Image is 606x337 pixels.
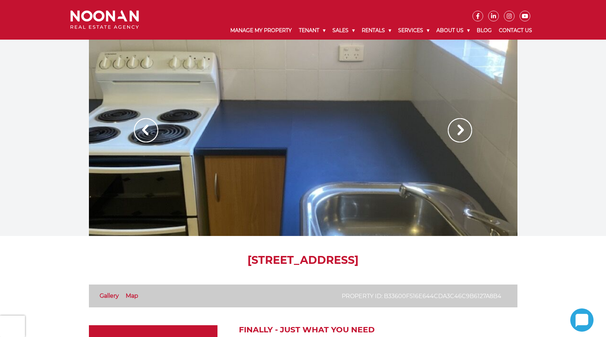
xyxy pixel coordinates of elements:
a: Contact Us [495,21,536,40]
h2: FINALLY - JUST WHAT YOU NEED [239,325,517,335]
a: Gallery [100,292,119,299]
a: Rentals [358,21,395,40]
a: Map [126,292,138,299]
p: Property ID: b33600f516e644cda3c46c9b6127a8b4 [342,292,501,301]
a: Blog [473,21,495,40]
a: Tenant [295,21,329,40]
img: Noonan Real Estate Agency [70,10,139,29]
img: Arrow slider [448,118,472,142]
a: Services [395,21,433,40]
a: Sales [329,21,358,40]
a: About Us [433,21,473,40]
a: Manage My Property [227,21,295,40]
img: Arrow slider [134,118,158,142]
h1: [STREET_ADDRESS] [89,254,517,267]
